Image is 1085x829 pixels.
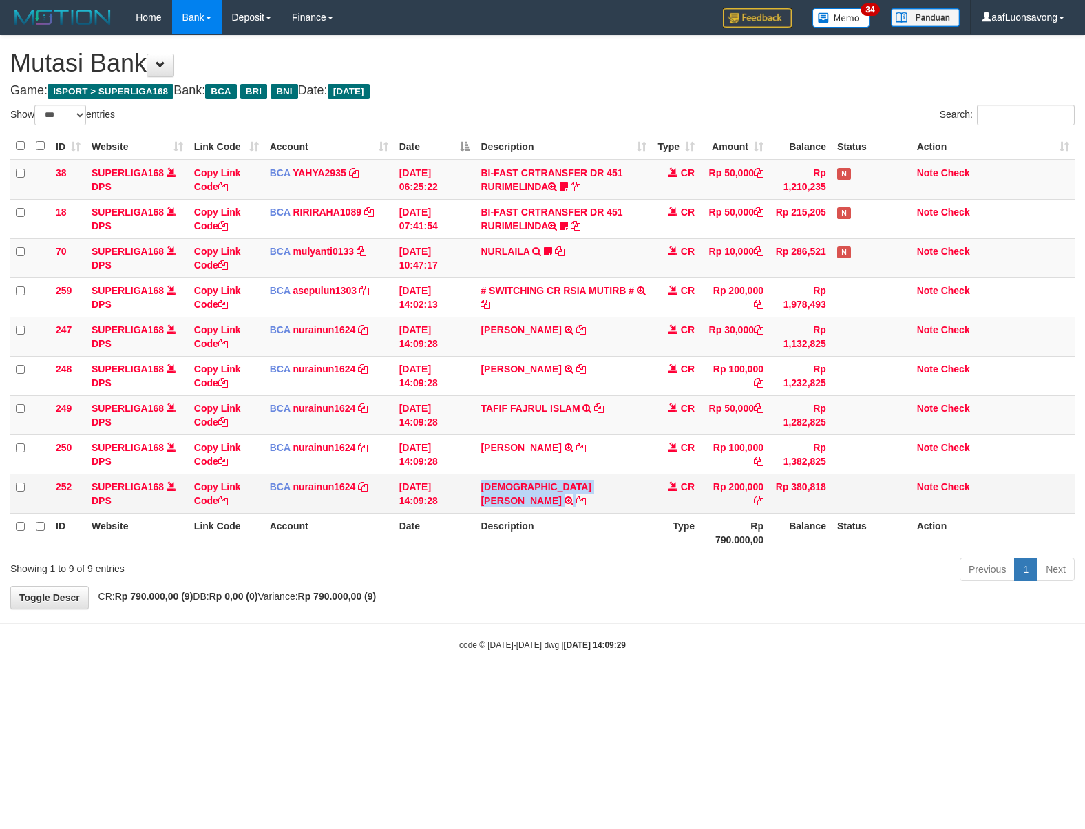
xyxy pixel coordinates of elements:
[205,84,236,99] span: BCA
[681,403,695,414] span: CR
[917,207,938,218] a: Note
[571,181,580,192] a: Copy BI-FAST CRTRANSFER DR 451 RURIMELINDA to clipboard
[358,324,368,335] a: Copy nurainun1624 to clipboard
[293,207,361,218] a: RIRIRAHA1089
[194,207,241,231] a: Copy Link Code
[977,105,1075,125] input: Search:
[92,285,164,296] a: SUPERLIGA168
[358,364,368,375] a: Copy nurainun1624 to clipboard
[754,167,763,178] a: Copy Rp 50,000 to clipboard
[270,167,291,178] span: BCA
[56,167,67,178] span: 38
[358,481,368,492] a: Copy nurainun1624 to clipboard
[832,513,912,552] th: Status
[481,442,561,453] a: [PERSON_NAME]
[86,356,189,395] td: DPS
[812,8,870,28] img: Button%20Memo.svg
[912,513,1075,552] th: Action
[917,364,938,375] a: Note
[941,403,970,414] a: Check
[941,442,970,453] a: Check
[194,481,241,506] a: Copy Link Code
[240,84,267,99] span: BRI
[56,442,72,453] span: 250
[700,434,769,474] td: Rp 100,000
[394,238,476,277] td: [DATE] 10:47:17
[700,160,769,200] td: Rp 50,000
[571,220,580,231] a: Copy BI-FAST CRTRANSFER DR 451 RURIMELINDA to clipboard
[194,285,241,310] a: Copy Link Code
[394,395,476,434] td: [DATE] 14:09:28
[92,207,164,218] a: SUPERLIGA168
[700,513,769,552] th: Rp 790.000,00
[754,456,763,467] a: Copy Rp 100,000 to clipboard
[700,356,769,395] td: Rp 100,000
[681,285,695,296] span: CR
[394,356,476,395] td: [DATE] 14:09:28
[358,403,368,414] a: Copy nurainun1624 to clipboard
[861,3,879,16] span: 34
[891,8,960,27] img: panduan.png
[270,442,291,453] span: BCA
[86,238,189,277] td: DPS
[364,207,374,218] a: Copy RIRIRAHA1089 to clipboard
[769,395,832,434] td: Rp 1,282,825
[86,474,189,513] td: DPS
[481,285,634,296] a: # SWITCHING CR RSIA MUTIRB #
[475,133,652,160] th: Description: activate to sort column ascending
[1014,558,1037,581] a: 1
[941,167,970,178] a: Check
[941,246,970,257] a: Check
[194,246,241,271] a: Copy Link Code
[394,513,476,552] th: Date
[357,246,366,257] a: Copy mulyanti0133 to clipboard
[34,105,86,125] select: Showentries
[681,167,695,178] span: CR
[769,513,832,552] th: Balance
[681,364,695,375] span: CR
[769,474,832,513] td: Rp 380,818
[700,199,769,238] td: Rp 50,000
[293,442,355,453] a: nurainun1624
[92,324,164,335] a: SUPERLIGA168
[594,403,604,414] a: Copy TAFIF FAJRUL ISLAM to clipboard
[475,160,652,200] td: BI-FAST CRTRANSFER DR 451 RURIMELINDA
[56,403,72,414] span: 249
[194,324,241,349] a: Copy Link Code
[769,356,832,395] td: Rp 1,232,825
[115,591,193,602] strong: Rp 790.000,00 (9)
[769,238,832,277] td: Rp 286,521
[194,442,241,467] a: Copy Link Code
[394,474,476,513] td: [DATE] 14:09:28
[681,324,695,335] span: CR
[940,105,1075,125] label: Search:
[293,403,355,414] a: nurainun1624
[56,285,72,296] span: 259
[912,133,1075,160] th: Action: activate to sort column ascending
[681,207,695,218] span: CR
[92,481,164,492] a: SUPERLIGA168
[917,167,938,178] a: Note
[270,207,291,218] span: BCA
[917,324,938,335] a: Note
[270,481,291,492] span: BCA
[10,556,442,576] div: Showing 1 to 9 of 9 entries
[837,246,851,258] span: Has Note
[358,442,368,453] a: Copy nurainun1624 to clipboard
[754,377,763,388] a: Copy Rp 100,000 to clipboard
[56,246,67,257] span: 70
[92,403,164,414] a: SUPERLIGA168
[700,238,769,277] td: Rp 10,000
[754,299,763,310] a: Copy Rp 200,000 to clipboard
[270,285,291,296] span: BCA
[10,105,115,125] label: Show entries
[194,167,241,192] a: Copy Link Code
[769,317,832,356] td: Rp 1,132,825
[837,207,851,219] span: Has Note
[394,160,476,200] td: [DATE] 06:25:22
[264,513,394,552] th: Account
[293,324,355,335] a: nurainun1624
[700,133,769,160] th: Amount: activate to sort column ascending
[50,133,86,160] th: ID: activate to sort column ascending
[86,395,189,434] td: DPS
